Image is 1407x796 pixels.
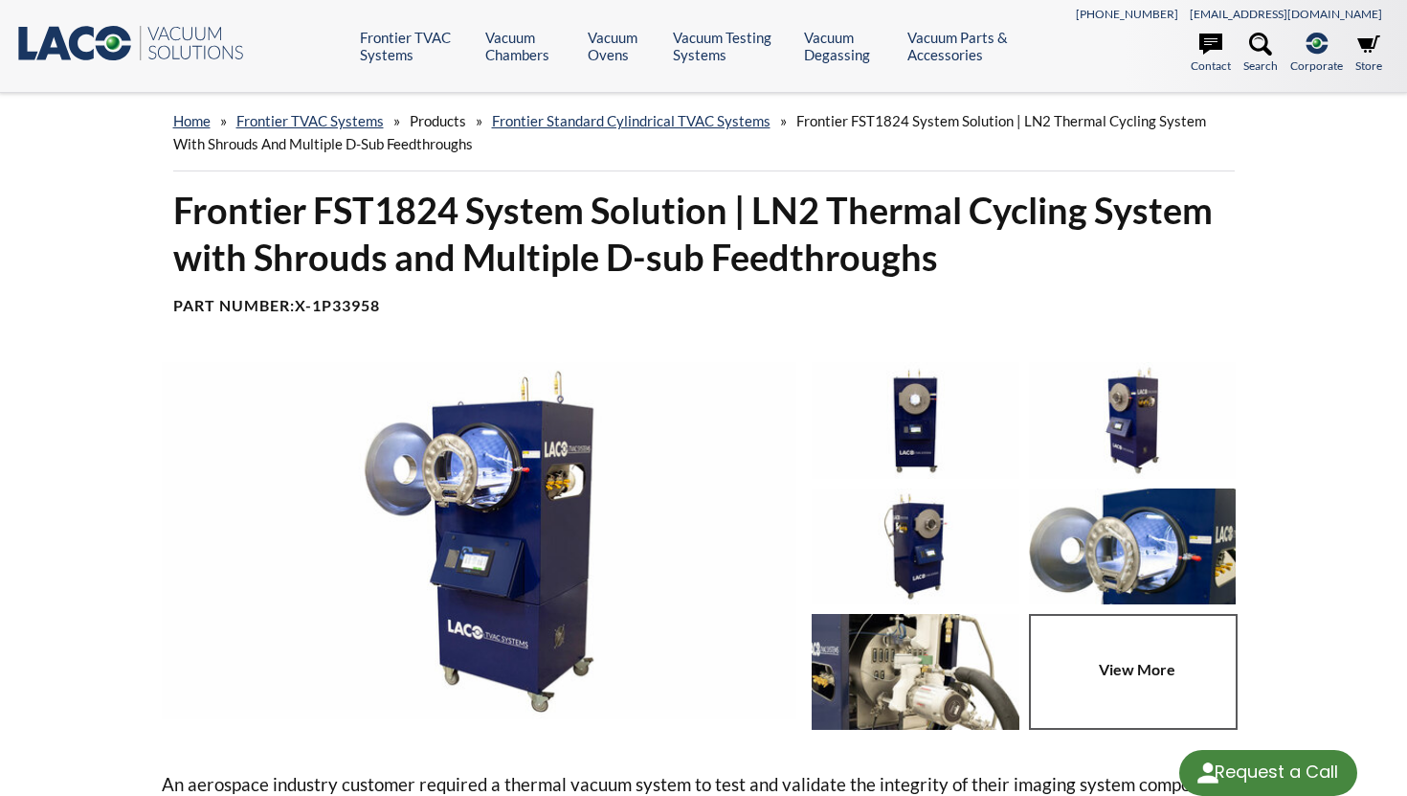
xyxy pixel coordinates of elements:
[173,94,1235,171] div: » » » »
[673,29,790,63] a: Vacuum Testing Systems
[173,296,1235,316] h4: Part Number:
[162,362,797,719] img: Cylindrical TVAC System with Thermal Shrouds and Sliding Shelf, angled view, chamber open
[1191,33,1231,75] a: Contact
[1029,362,1237,478] img: Custom Solution | Standard Cylindrical TVAC with LN2 Shrouds to -150° C, angled view
[236,112,384,129] a: Frontier TVAC Systems
[1179,750,1357,796] div: Request a Call
[1190,7,1382,21] a: [EMAIL_ADDRESS][DOMAIN_NAME]
[1355,33,1382,75] a: Store
[1029,489,1237,604] img: Cylindrical TVAC System with Thermal Shrouds and Sliding Shelf, angled view, chamber close-up
[812,362,1019,478] img: Custom Solution | Standard Cylindrical TVAC with LN2 Shrouds to -150° C, front view
[1193,758,1223,788] img: round button
[812,489,1019,604] img: Custom Solution | Standard Cylindrical TVAC with LN2 Shrouds to -150° C, angled view
[1076,7,1178,21] a: [PHONE_NUMBER]
[492,112,770,129] a: Frontier Standard Cylindrical TVAC Systems
[295,296,380,314] b: X-1P33958
[410,112,466,129] span: Products
[173,112,211,129] a: home
[812,614,1019,730] img: Custom Feedthrough Bulkhead, rear chamber view, close-up
[360,29,471,63] a: Frontier TVAC Systems
[1243,33,1278,75] a: Search
[1290,57,1343,75] span: Corporate
[173,187,1235,282] h1: Frontier FST1824 System Solution | LN2 Thermal Cycling System with Shrouds and Multiple D-sub Fee...
[485,29,573,63] a: Vacuum Chambers
[907,29,1042,63] a: Vacuum Parts & Accessories
[1215,750,1338,794] div: Request a Call
[588,29,659,63] a: Vacuum Ovens
[804,29,894,63] a: Vacuum Degassing
[173,112,1206,152] span: Frontier FST1824 System Solution | LN2 Thermal Cycling System with Shrouds and Multiple D-sub Fee...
